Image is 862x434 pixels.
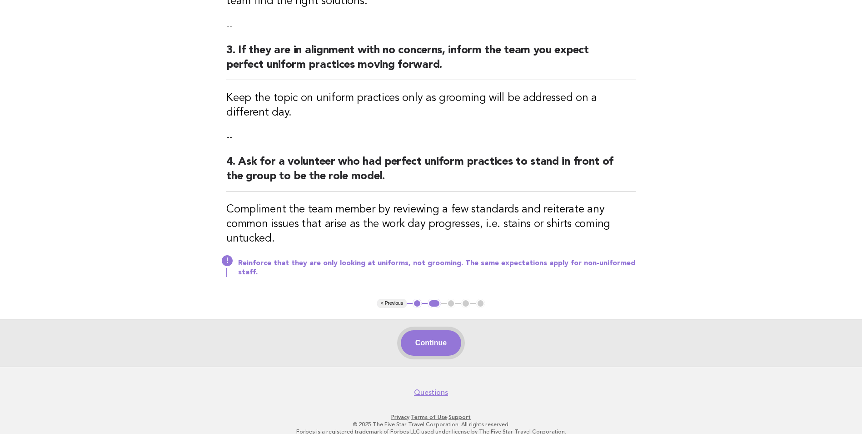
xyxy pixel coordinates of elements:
[377,299,407,308] button: < Previous
[428,299,441,308] button: 2
[238,259,636,277] p: Reinforce that they are only looking at uniforms, not grooming. The same expectations apply for n...
[226,20,636,32] p: --
[226,43,636,80] h2: 3. If they are in alignment with no concerns, inform the team you expect perfect uniform practice...
[448,414,471,420] a: Support
[391,414,409,420] a: Privacy
[153,421,709,428] p: © 2025 The Five Star Travel Corporation. All rights reserved.
[226,131,636,144] p: --
[413,299,422,308] button: 1
[226,202,636,246] h3: Compliment the team member by reviewing a few standards and reiterate any common issues that aris...
[414,388,448,397] a: Questions
[411,414,447,420] a: Terms of Use
[226,155,636,192] h2: 4. Ask for a volunteer who had perfect uniform practices to stand in front of the group to be the...
[401,330,461,356] button: Continue
[226,91,636,120] h3: Keep the topic on uniform practices only as grooming will be addressed on a different day.
[153,414,709,421] p: · ·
